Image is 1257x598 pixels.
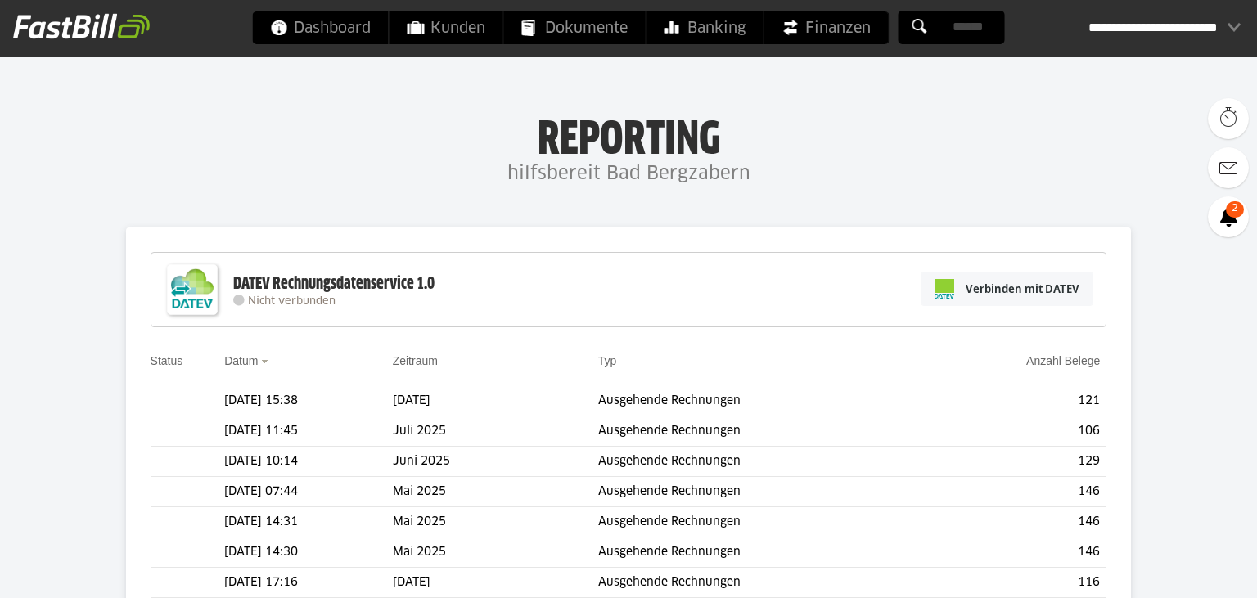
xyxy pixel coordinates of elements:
td: [DATE] 15:38 [224,386,392,416]
img: pi-datev-logo-farbig-24.svg [935,279,954,299]
td: 106 [923,416,1106,447]
td: [DATE] 10:14 [224,447,392,477]
iframe: Öffnet ein Widget, in dem Sie weitere Informationen finden [1131,549,1241,590]
td: [DATE] 14:30 [224,537,392,568]
td: [DATE] [393,568,598,598]
td: Ausgehende Rechnungen [598,568,923,598]
td: 121 [923,386,1106,416]
a: Banking [647,11,764,44]
a: 2 [1208,196,1249,237]
td: Mai 2025 [393,477,598,507]
td: [DATE] 14:31 [224,507,392,537]
td: Ausgehende Rechnungen [598,416,923,447]
td: Juli 2025 [393,416,598,447]
img: DATEV-Datenservice Logo [160,257,225,322]
span: Banking [665,11,746,44]
img: fastbill_logo_white.png [13,13,150,39]
a: Dokumente [504,11,646,44]
a: Datum [224,354,258,367]
td: Juni 2025 [393,447,598,477]
td: Mai 2025 [393,537,598,568]
td: 129 [923,447,1106,477]
td: Ausgehende Rechnungen [598,537,923,568]
td: Mai 2025 [393,507,598,537]
a: Anzahl Belege [1026,354,1100,367]
td: [DATE] 07:44 [224,477,392,507]
td: 146 [923,477,1106,507]
td: [DATE] 11:45 [224,416,392,447]
td: [DATE] 17:16 [224,568,392,598]
a: Zeitraum [393,354,438,367]
span: Verbinden mit DATEV [966,281,1079,297]
span: 2 [1226,201,1244,218]
span: Dokumente [522,11,628,44]
td: Ausgehende Rechnungen [598,507,923,537]
span: Kunden [408,11,485,44]
h1: Reporting [164,115,1093,158]
div: DATEV Rechnungsdatenservice 1.0 [233,273,435,295]
td: Ausgehende Rechnungen [598,386,923,416]
a: Status [151,354,183,367]
td: 116 [923,568,1106,598]
td: Ausgehende Rechnungen [598,447,923,477]
span: Nicht verbunden [248,296,336,307]
td: [DATE] [393,386,598,416]
a: Kunden [390,11,503,44]
a: Typ [598,354,617,367]
span: Finanzen [782,11,871,44]
a: Dashboard [253,11,389,44]
td: 146 [923,507,1106,537]
a: Finanzen [764,11,889,44]
a: Verbinden mit DATEV [921,272,1093,306]
span: Dashboard [271,11,371,44]
img: sort_desc.gif [261,360,272,363]
td: 146 [923,537,1106,568]
td: Ausgehende Rechnungen [598,477,923,507]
